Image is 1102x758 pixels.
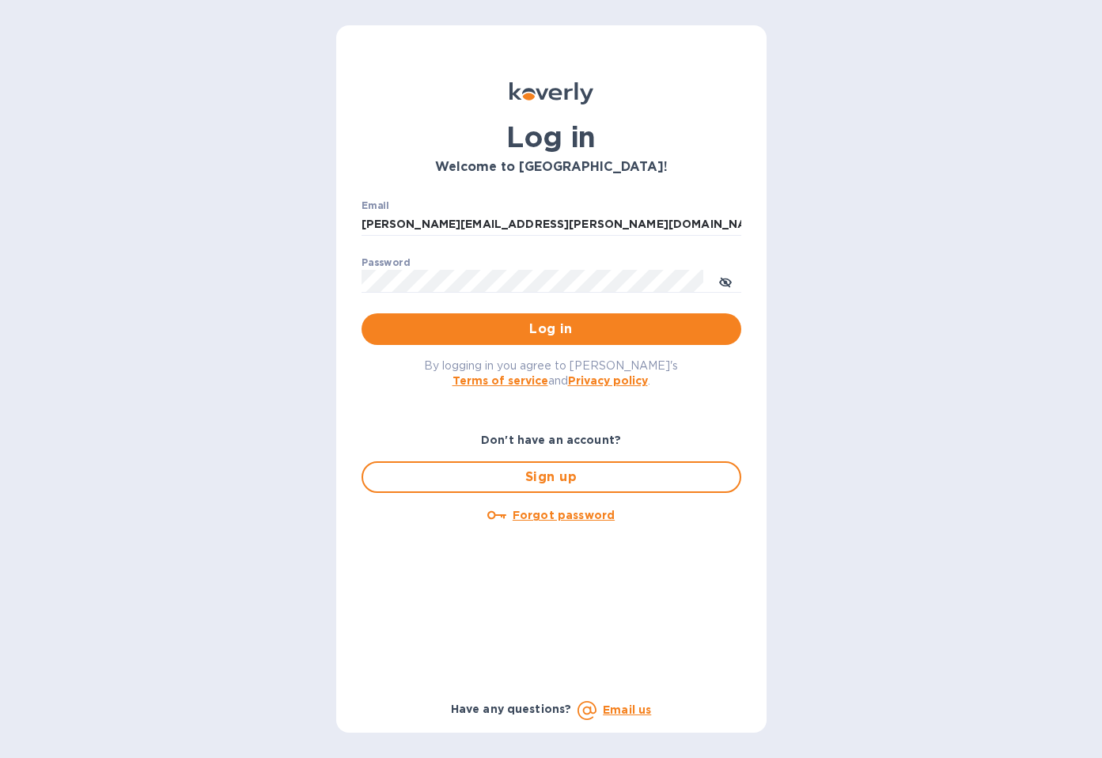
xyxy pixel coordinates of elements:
[376,468,727,487] span: Sign up
[362,213,741,237] input: Enter email address
[453,374,548,387] a: Terms of service
[481,434,621,446] b: Don't have an account?
[362,461,741,493] button: Sign up
[374,320,729,339] span: Log in
[362,160,741,175] h3: Welcome to [GEOGRAPHIC_DATA]!
[568,374,648,387] a: Privacy policy
[362,201,389,210] label: Email
[362,313,741,345] button: Log in
[509,82,593,104] img: Koverly
[424,359,678,387] span: By logging in you agree to [PERSON_NAME]'s and .
[362,120,741,153] h1: Log in
[362,258,410,267] label: Password
[710,265,741,297] button: toggle password visibility
[451,703,572,715] b: Have any questions?
[603,703,651,716] a: Email us
[513,509,615,521] u: Forgot password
